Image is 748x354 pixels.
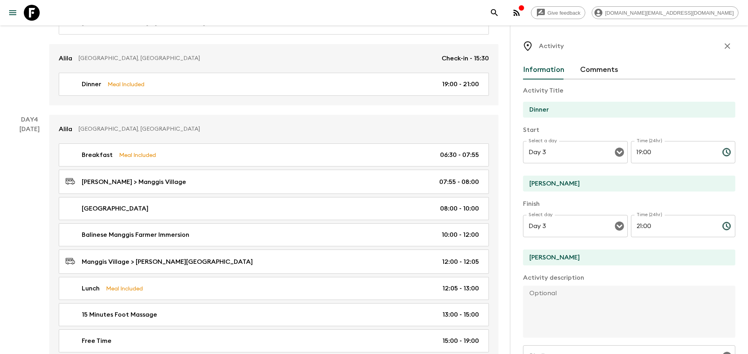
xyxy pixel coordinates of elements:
a: Manggis Village > [PERSON_NAME][GEOGRAPHIC_DATA]12:00 - 12:05 [59,250,489,274]
button: Open [614,221,625,232]
label: Select a day [529,137,557,144]
input: Start Location [523,176,729,192]
a: [GEOGRAPHIC_DATA]08:00 - 10:00 [59,197,489,220]
a: BreakfastMeal Included06:30 - 07:55 [59,143,489,166]
p: 12:05 - 13:00 [442,284,479,293]
a: LunchMeal Included12:05 - 13:00 [59,277,489,300]
p: [GEOGRAPHIC_DATA], [GEOGRAPHIC_DATA] [79,125,483,133]
p: 07:55 - 08:00 [439,177,479,187]
p: 13:00 - 15:00 [442,310,479,319]
p: 06:30 - 07:55 [440,150,479,160]
button: menu [5,5,21,21]
p: Manggis Village > [PERSON_NAME][GEOGRAPHIC_DATA] [82,257,253,267]
span: Give feedback [543,10,585,16]
p: 12:00 - 12:05 [442,257,479,267]
p: Dinner [82,79,101,89]
label: Select day [529,211,553,218]
p: Balinese Manggis Farmer Immersion [82,230,189,240]
p: Meal Included [119,151,156,159]
p: Check-in - 15:30 [442,54,489,63]
p: 15 Minutes Foot Massage [82,310,157,319]
input: End Location (leave blank if same as Start) [523,250,729,265]
p: Breakfast [82,150,113,160]
a: 15 Minutes Foot Massage13:00 - 15:00 [59,303,489,326]
p: Finish [523,199,735,209]
input: hh:mm [631,215,716,237]
p: Alila [59,54,72,63]
p: Day 4 [10,115,49,124]
a: Alila[GEOGRAPHIC_DATA], [GEOGRAPHIC_DATA]Check-in - 15:30 [49,44,498,73]
button: Choose time, selected time is 9:00 PM [719,218,735,234]
p: Activity description [523,273,735,282]
a: DinnerMeal Included19:00 - 21:00 [59,73,489,96]
a: Give feedback [531,6,585,19]
input: E.g Hozuagawa boat tour [523,102,729,118]
button: Open [614,147,625,158]
button: Choose time, selected time is 7:00 PM [719,144,735,160]
p: [GEOGRAPHIC_DATA], [GEOGRAPHIC_DATA] [79,54,435,62]
button: Comments [580,60,618,79]
a: [PERSON_NAME] > Manggis Village07:55 - 08:00 [59,170,489,194]
a: Alila[GEOGRAPHIC_DATA], [GEOGRAPHIC_DATA] [49,115,498,143]
p: 08:00 - 10:00 [440,204,479,213]
p: 15:00 - 19:00 [442,336,479,346]
label: Time (24hr) [636,211,662,218]
div: [DOMAIN_NAME][EMAIL_ADDRESS][DOMAIN_NAME] [592,6,738,19]
a: Free Time15:00 - 19:00 [59,329,489,352]
p: Meal Included [108,80,144,89]
p: Activity [539,41,564,51]
p: [PERSON_NAME] > Manggis Village [82,177,186,187]
label: Time (24hr) [636,137,662,144]
button: Information [523,60,564,79]
p: [GEOGRAPHIC_DATA] [82,204,148,213]
p: Alila [59,124,72,134]
p: Activity Title [523,86,735,95]
p: Lunch [82,284,100,293]
p: 19:00 - 21:00 [442,79,479,89]
p: Free Time [82,336,112,346]
button: search adventures [486,5,502,21]
p: 10:00 - 12:00 [442,230,479,240]
input: hh:mm [631,141,716,163]
span: [DOMAIN_NAME][EMAIL_ADDRESS][DOMAIN_NAME] [601,10,738,16]
p: Start [523,125,735,135]
a: Balinese Manggis Farmer Immersion10:00 - 12:00 [59,223,489,246]
p: Meal Included [106,284,143,293]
